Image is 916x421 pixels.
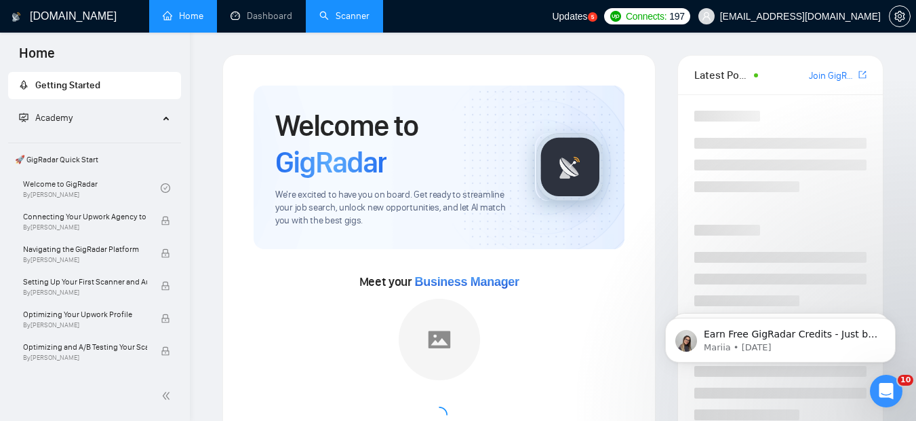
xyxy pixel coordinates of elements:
span: Meet your [359,274,519,289]
span: fund-projection-screen [19,113,28,122]
span: user [702,12,711,21]
img: logo [12,6,21,28]
span: lock [161,216,170,225]
a: 5 [588,12,597,22]
span: rocket [19,80,28,90]
h1: Welcome to [275,107,513,181]
span: Getting Started [35,79,100,91]
span: By [PERSON_NAME] [23,321,147,329]
text: 5 [591,14,594,20]
span: Optimizing Your Upwork Profile [23,308,147,321]
img: placeholder.png [399,299,480,380]
span: Updates [552,11,587,22]
span: lock [161,249,170,258]
span: Connecting Your Upwork Agency to GigRadar [23,210,147,223]
img: upwork-logo.png [610,11,621,22]
a: Welcome to GigRadarBy[PERSON_NAME] [23,173,161,203]
iframe: Intercom notifications message [645,289,916,384]
a: setting [889,11,911,22]
a: searchScanner [319,10,370,22]
span: Navigating the GigRadar Platform [23,242,147,256]
span: lock [161,314,170,323]
span: double-left [161,389,175,403]
span: Optimizing and A/B Testing Your Scanner for Better Results [23,340,147,354]
span: Latest Posts from the GigRadar Community [694,67,750,84]
span: Academy [19,112,73,124]
span: export [858,69,867,80]
a: dashboardDashboard [231,10,292,22]
span: By [PERSON_NAME] [23,256,147,264]
span: Connects: [626,9,666,24]
img: gigradar-logo.png [536,133,604,201]
span: By [PERSON_NAME] [23,223,147,232]
a: export [858,69,867,81]
iframe: Intercom live chat [870,375,902,407]
a: Join GigRadar Slack Community [809,69,856,84]
span: Home [8,43,66,72]
span: Business Manager [415,275,519,289]
span: lock [161,281,170,291]
span: lock [161,346,170,356]
span: By [PERSON_NAME] [23,354,147,362]
li: Getting Started [8,72,181,99]
span: Setting Up Your First Scanner and Auto-Bidder [23,275,147,289]
span: Academy [35,112,73,124]
span: 10 [898,375,913,386]
a: homeHome [163,10,203,22]
span: We're excited to have you on board. Get ready to streamline your job search, unlock new opportuni... [275,189,513,227]
span: check-circle [161,183,170,193]
button: setting [889,5,911,27]
span: setting [890,11,910,22]
span: By [PERSON_NAME] [23,289,147,297]
span: 🚀 GigRadar Quick Start [9,146,180,173]
span: GigRadar [275,144,386,181]
span: 197 [669,9,684,24]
